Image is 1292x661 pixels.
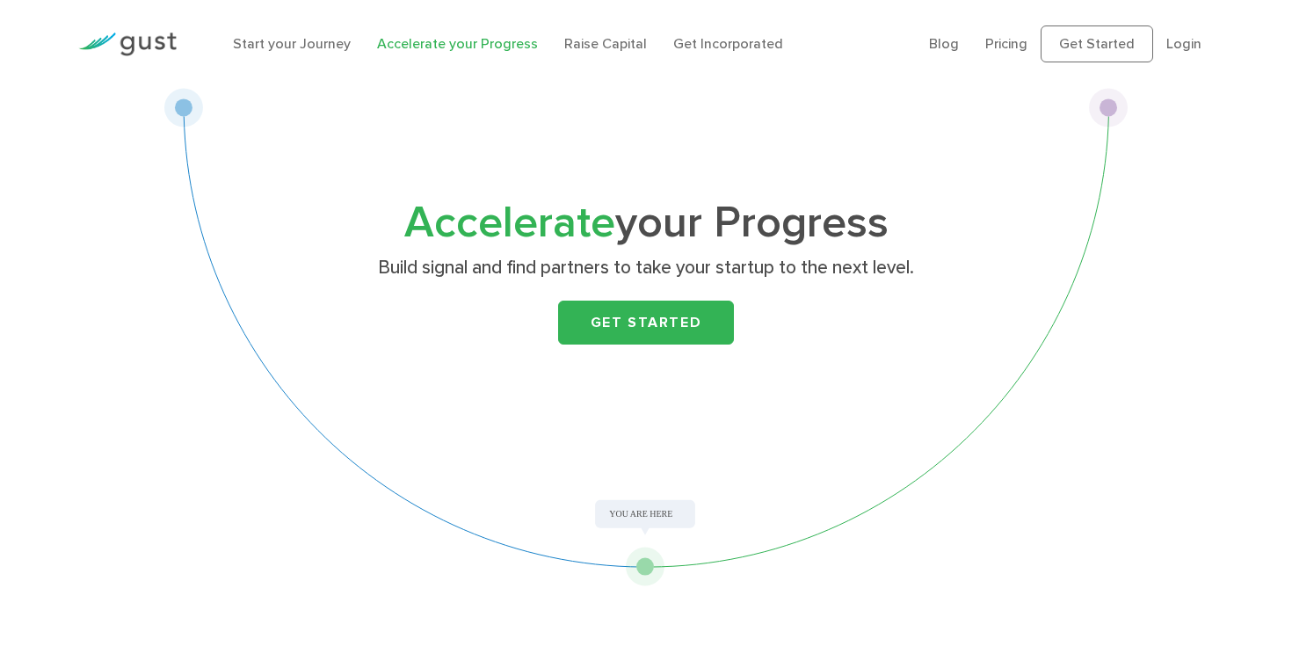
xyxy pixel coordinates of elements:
[1041,25,1153,62] a: Get Started
[673,35,783,52] a: Get Incorporated
[377,35,538,52] a: Accelerate your Progress
[78,33,177,56] img: Gust Logo
[558,301,734,345] a: Get Started
[985,35,1027,52] a: Pricing
[306,256,987,280] p: Build signal and find partners to take your startup to the next level.
[299,203,993,243] h1: your Progress
[1166,35,1201,52] a: Login
[564,35,647,52] a: Raise Capital
[233,35,351,52] a: Start your Journey
[929,35,959,52] a: Blog
[404,197,615,249] span: Accelerate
